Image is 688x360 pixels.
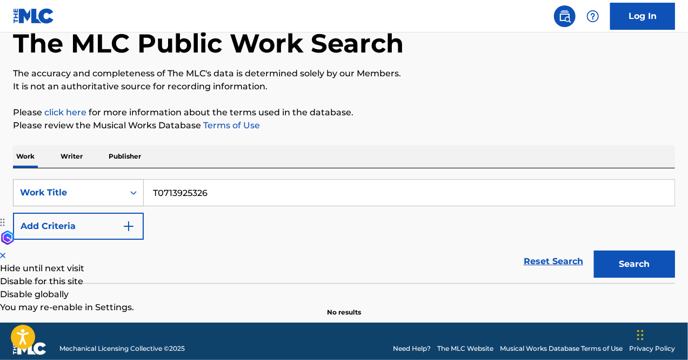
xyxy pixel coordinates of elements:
div: Drag [637,319,644,351]
p: Please review the Musical Works Database [13,119,675,132]
h1: The MLC Public Work Search [13,27,404,60]
img: logo [13,342,46,355]
div: Help [582,5,604,27]
div: Work Title [20,186,117,199]
p: Publisher [105,145,144,168]
p: It is not an authoritative source for recording information. [13,80,675,93]
form: Search Form [13,179,675,283]
p: Please for more information about the terms used in the database. [13,106,675,119]
a: click here [44,107,86,117]
p: Work [13,145,38,168]
img: search [558,10,571,23]
a: Log In [610,3,675,30]
iframe: Chat Widget [634,308,688,360]
img: MLC Logo [13,8,55,24]
a: Need Help? [393,344,431,354]
p: The accuracy and completeness of The MLC's data is determined solely by our Members. [13,67,675,80]
span: Mechanical Licensing Collective © 2025 [59,344,185,354]
button: Add Criteria [13,213,144,240]
p: Writer [57,145,86,168]
a: The MLC Website [437,344,493,354]
a: Privacy Policy [629,344,675,354]
img: help [586,10,599,23]
a: Public Search [554,5,576,27]
a: Terms of Use [201,120,260,130]
a: Musical Works Database Terms of Use [500,344,623,354]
